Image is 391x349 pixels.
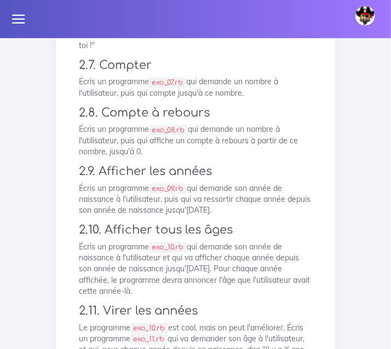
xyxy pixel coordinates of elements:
code: exo_08.rb [149,125,188,136]
h3: 2.11. Virer les années [79,305,312,318]
h3: 2.8. Compte à rebours [79,107,312,120]
code: exo_11.rb [130,334,168,345]
p: Écris un programme qui demande un nombre à l'utilisateur, puis qui affiche un compte à rebours à ... [79,124,312,158]
code: exo_09.rb [149,184,187,195]
img: avatar [355,6,375,26]
p: Écris un programme qui demande son année de naissance à l'utilisateur, puis qui va ressortir chaq... [79,183,312,217]
h3: 2.7. Compter [79,59,312,73]
code: exo_10.rb [130,323,168,334]
code: exo_10.rb [149,242,187,253]
code: exo_07.rb [149,78,186,89]
p: Écris un programme qui demande un nombre à l'utilisateur, puis qui compte jusqu'à ce nombre. [79,77,312,99]
h3: 2.9. Afficher les années [79,165,312,179]
h3: 2.10. Afficher tous les âges [79,224,312,237]
p: Écris un programme qui demande son année de naissance à l'utilisateur et qui va afficher chaque a... [79,242,312,297]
